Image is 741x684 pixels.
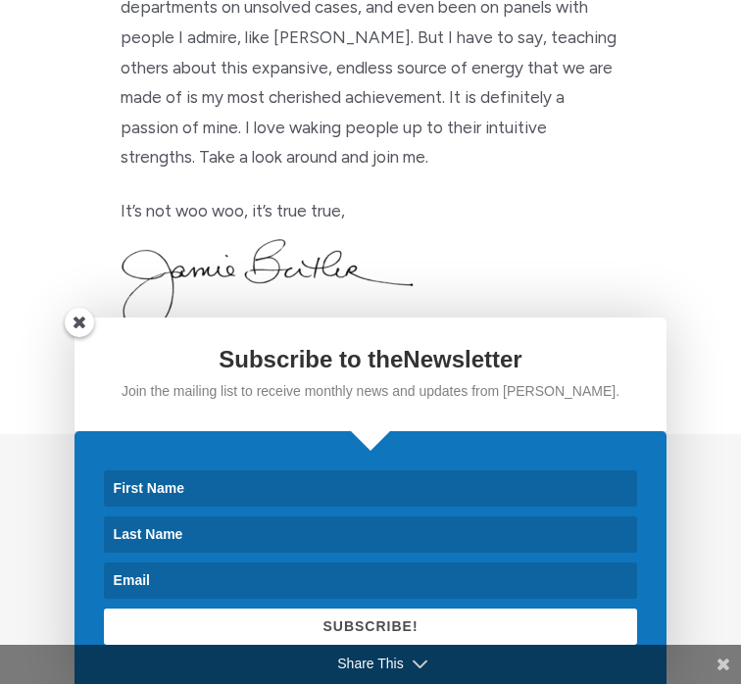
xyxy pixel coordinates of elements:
p: It’s not woo woo, it’s true true, [121,196,620,226]
h2: Subscribe to theNewsletter [104,347,638,372]
p: Join the mailing list to receive monthly news and updates from [PERSON_NAME]. [104,380,638,402]
input: Last Name [104,516,638,553]
span: SUBSCRIBE! [322,618,418,634]
input: Email [104,562,638,599]
input: First Name [104,470,638,507]
button: SUBSCRIBE! [104,609,638,645]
